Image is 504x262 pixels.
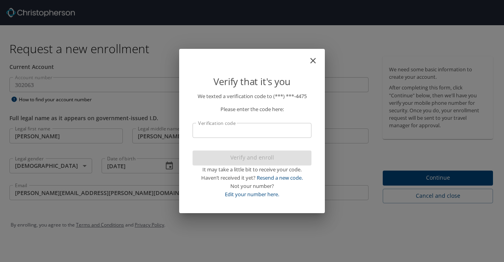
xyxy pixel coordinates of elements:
a: Edit your number here. [225,191,279,198]
p: We texted a verification code to (***) ***- 4475 [193,92,311,100]
div: Haven’t received it yet? [193,174,311,182]
div: Not your number? [193,182,311,190]
div: It may take a little bit to receive your code. [193,165,311,174]
p: Please enter the code here: [193,105,311,113]
p: Verify that it's you [193,74,311,89]
a: Resend a new code. [257,174,303,181]
button: close [312,52,322,61]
